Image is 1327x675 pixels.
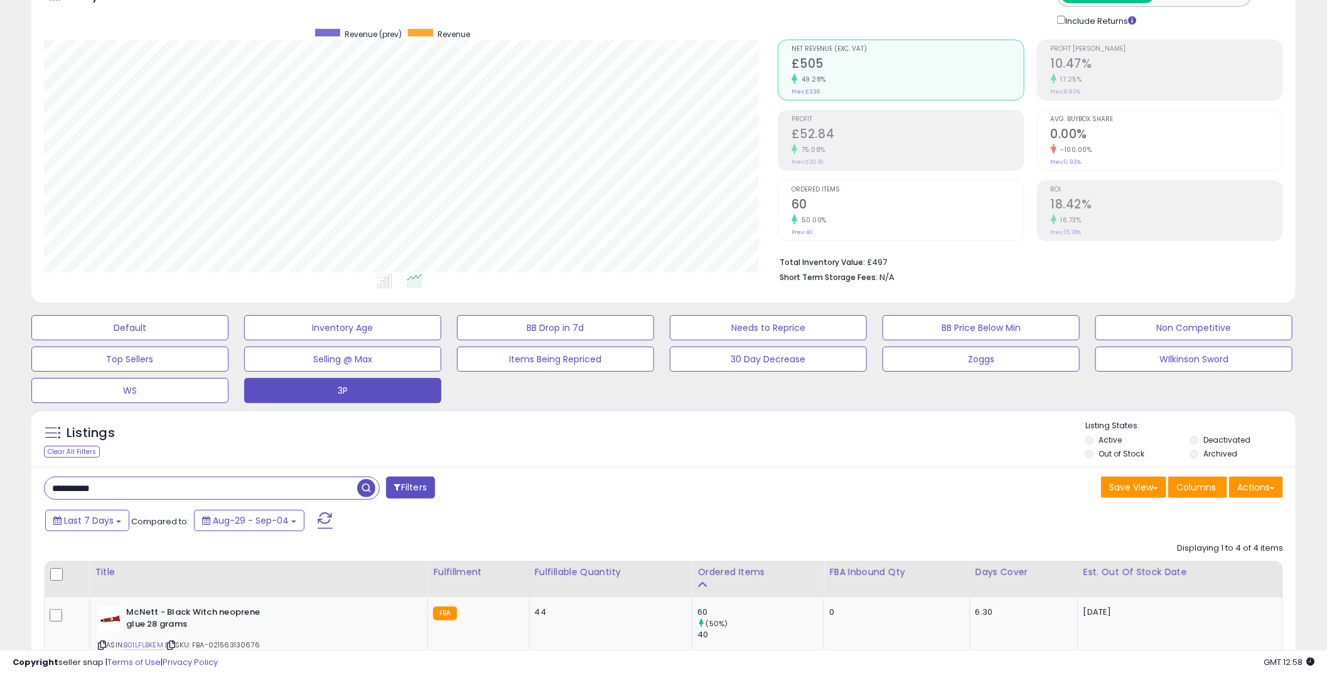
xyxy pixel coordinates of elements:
small: Prev: 15.78% [1051,229,1082,236]
span: Columns [1176,481,1216,494]
span: Revenue (prev) [345,29,402,40]
p: Listing States: [1085,420,1296,432]
div: 6.30 [975,607,1068,618]
small: 49.28% [797,75,826,84]
div: Fulfillment [433,566,524,579]
li: £497 [780,254,1274,269]
span: 2025-09-12 12:58 GMT [1264,656,1314,668]
div: Est. Out Of Stock Date [1083,566,1277,579]
div: FBA inbound Qty [829,566,964,579]
small: 75.08% [797,145,825,154]
div: 60 [697,607,824,618]
div: Ordered Items [697,566,819,579]
button: Default [31,315,228,340]
a: Terms of Use [107,656,161,668]
div: Displaying 1 to 4 of 4 items [1177,543,1283,554]
span: Revenue [438,29,470,40]
button: Inventory Age [244,315,441,340]
button: Items Being Repriced [457,347,654,372]
strong: Copyright [13,656,58,668]
small: 16.73% [1056,215,1082,225]
b: Total Inventory Value: [780,257,865,267]
button: 30 Day Decrease [670,347,867,372]
div: Fulfillable Quantity [535,566,687,579]
span: ROI [1051,186,1283,193]
button: Filters [386,477,435,499]
div: 40 [697,629,824,640]
b: McNett - Black Witch neoprene glue 28 grams [126,607,279,633]
h2: £505 [792,57,1024,73]
div: Include Returns [1048,13,1151,27]
small: 50.00% [797,215,827,225]
h5: Listings [67,424,115,442]
span: Compared to: [131,516,189,527]
span: Profit [792,116,1024,123]
div: Days Cover [975,566,1073,579]
label: Archived [1203,448,1237,459]
small: (50%) [706,618,728,629]
button: Last 7 Days [45,510,129,531]
div: seller snap | | [13,657,218,669]
button: Needs to Reprice [670,315,867,340]
button: Non Competitive [1095,315,1292,340]
button: Columns [1168,477,1227,498]
small: -100.00% [1056,145,1092,154]
small: Prev: £338 [792,88,820,95]
span: Avg. Buybox Share [1051,116,1283,123]
button: 3P [244,378,441,403]
button: BB Price Below Min [883,315,1080,340]
span: Ordered Items [792,186,1024,193]
h2: 10.47% [1051,57,1283,73]
a: Privacy Policy [163,656,218,668]
small: Prev: 0.93% [1051,158,1082,166]
button: Save View [1101,477,1166,498]
button: Zoggs [883,347,1080,372]
h2: £52.84 [792,127,1024,144]
div: 0 [829,607,960,618]
button: BB Drop in 7d [457,315,654,340]
div: 44 [535,607,683,618]
button: Selling @ Max [244,347,441,372]
div: Title [95,566,422,579]
small: Prev: 40 [792,229,813,236]
small: Prev: £30.18 [792,158,823,166]
span: Net Revenue (Exc. VAT) [792,46,1024,53]
span: N/A [879,271,895,283]
img: 31xzl+f86fL._SL40_.jpg [98,607,123,632]
span: Profit [PERSON_NAME] [1051,46,1283,53]
small: Prev: 8.93% [1051,88,1081,95]
span: Aug-29 - Sep-04 [213,514,289,527]
button: WS [31,378,228,403]
button: Actions [1229,477,1283,498]
label: Deactivated [1203,435,1250,445]
span: Last 7 Days [64,514,114,527]
h2: 18.42% [1051,197,1283,214]
button: Aug-29 - Sep-04 [194,510,304,531]
h2: 60 [792,197,1024,214]
h2: 0.00% [1051,127,1283,144]
div: Clear All Filters [44,446,100,458]
label: Out of Stock [1099,448,1144,459]
button: Top Sellers [31,347,228,372]
small: FBA [433,607,456,620]
b: Short Term Storage Fees: [780,272,878,283]
p: [DATE] [1083,607,1193,618]
div: ASIN: [98,607,418,665]
label: Active [1099,435,1122,445]
small: 17.25% [1056,75,1082,84]
button: WIlkinson Sword [1095,347,1292,372]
